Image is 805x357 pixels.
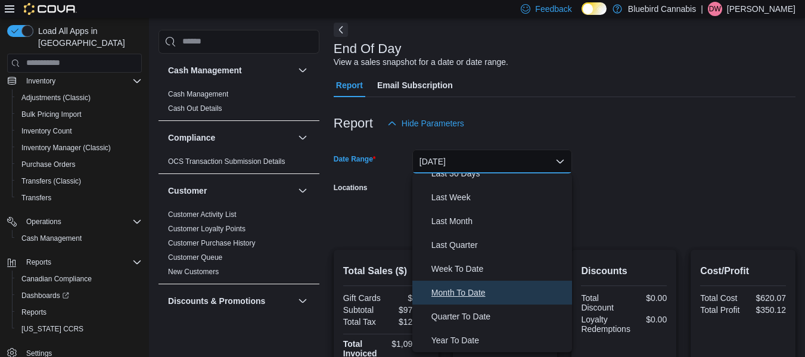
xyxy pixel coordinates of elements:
[21,110,82,119] span: Bulk Pricing Import
[17,174,86,188] a: Transfers (Classic)
[296,184,310,198] button: Customer
[21,215,142,229] span: Operations
[727,2,795,16] p: [PERSON_NAME]
[21,324,83,334] span: [US_STATE] CCRS
[17,157,80,172] a: Purchase Orders
[12,230,147,247] button: Cash Management
[581,315,630,334] div: Loyalty Redemptions
[582,2,607,15] input: Dark Mode
[388,339,429,349] div: $1,096.39
[168,295,293,307] button: Discounts & Promotions
[168,321,200,329] a: Discounts
[168,90,228,98] a: Cash Management
[168,239,256,247] a: Customer Purchase History
[17,191,142,205] span: Transfers
[17,322,88,336] a: [US_STATE] CCRS
[12,106,147,123] button: Bulk Pricing Import
[2,254,147,271] button: Reports
[17,124,77,138] a: Inventory Count
[158,207,319,284] div: Customer
[26,217,61,226] span: Operations
[635,315,667,324] div: $0.00
[388,293,429,303] div: $0.00
[21,193,51,203] span: Transfers
[581,293,621,312] div: Total Discount
[168,210,237,219] a: Customer Activity List
[17,141,116,155] a: Inventory Manager (Classic)
[17,174,142,188] span: Transfers (Classic)
[296,63,310,77] button: Cash Management
[431,309,567,324] span: Quarter To Date
[17,191,56,205] a: Transfers
[168,185,207,197] h3: Customer
[626,293,667,303] div: $0.00
[535,3,571,15] span: Feedback
[336,73,363,97] span: Report
[21,255,56,269] button: Reports
[431,166,567,181] span: Last 30 Days
[343,317,384,327] div: Total Tax
[21,126,72,136] span: Inventory Count
[12,190,147,206] button: Transfers
[12,156,147,173] button: Purchase Orders
[168,132,293,144] button: Compliance
[431,190,567,204] span: Last Week
[431,214,567,228] span: Last Month
[17,272,97,286] a: Canadian Compliance
[745,293,786,303] div: $620.07
[17,124,142,138] span: Inventory Count
[17,231,142,246] span: Cash Management
[296,131,310,145] button: Compliance
[431,238,567,252] span: Last Quarter
[17,107,142,122] span: Bulk Pricing Import
[431,285,567,300] span: Month To Date
[168,185,293,197] button: Customer
[708,2,722,16] div: Dustin watts
[2,73,147,89] button: Inventory
[334,116,373,131] h3: Report
[158,154,319,173] div: Compliance
[168,253,222,262] span: Customer Queue
[709,2,721,16] span: Dw
[412,150,572,173] button: [DATE]
[343,293,384,303] div: Gift Cards
[334,23,348,37] button: Next
[12,139,147,156] button: Inventory Manager (Classic)
[168,157,285,166] a: OCS Transaction Submission Details
[12,287,147,304] a: Dashboards
[12,123,147,139] button: Inventory Count
[17,288,142,303] span: Dashboards
[383,111,469,135] button: Hide Parameters
[21,234,82,243] span: Cash Management
[343,264,429,278] h2: Total Sales ($)
[168,225,245,233] a: Customer Loyalty Points
[700,293,741,303] div: Total Cost
[17,91,142,105] span: Adjustments (Classic)
[2,213,147,230] button: Operations
[168,64,293,76] button: Cash Management
[21,143,111,153] span: Inventory Manager (Classic)
[343,305,384,315] div: Subtotal
[168,104,222,113] a: Cash Out Details
[296,294,310,308] button: Discounts & Promotions
[17,305,142,319] span: Reports
[21,255,142,269] span: Reports
[21,93,91,103] span: Adjustments (Classic)
[334,154,376,164] label: Date Range
[21,308,46,317] span: Reports
[158,87,319,120] div: Cash Management
[377,73,453,97] span: Email Subscription
[388,317,429,327] div: $126.20
[21,274,92,284] span: Canadian Compliance
[334,183,368,193] label: Locations
[701,2,703,16] p: |
[26,257,51,267] span: Reports
[12,89,147,106] button: Adjustments (Classic)
[168,295,265,307] h3: Discounts & Promotions
[168,64,242,76] h3: Cash Management
[12,173,147,190] button: Transfers (Classic)
[581,264,667,278] h2: Discounts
